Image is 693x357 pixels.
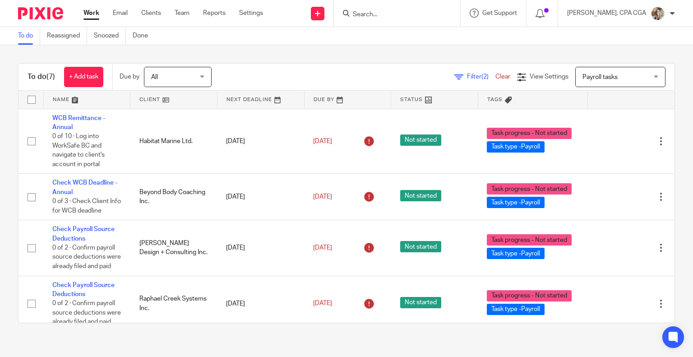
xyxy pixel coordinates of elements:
[217,220,304,276] td: [DATE]
[487,304,545,315] span: Task type -Payroll
[487,197,545,208] span: Task type -Payroll
[582,74,618,80] span: Payroll tasks
[52,133,105,167] span: 0 of 10 · Log into WorkSafe BC and navigate to client's account in portal
[487,183,572,195] span: Task progress - Not started
[487,141,545,153] span: Task type -Payroll
[400,241,441,252] span: Not started
[530,74,568,80] span: View Settings
[313,194,332,200] span: [DATE]
[467,74,495,80] span: Filter
[313,245,332,251] span: [DATE]
[52,115,105,130] a: WCB Remittance - Annual
[130,276,217,331] td: Raphael Creek Systems Inc.
[94,27,126,45] a: Snoozed
[495,74,510,80] a: Clear
[400,134,441,146] span: Not started
[400,297,441,308] span: Not started
[83,9,99,18] a: Work
[130,220,217,276] td: [PERSON_NAME] Design + Consulting Inc.
[52,300,121,325] span: 0 of 2 · Confirm payroll source deductions were already filed and paid
[487,97,503,102] span: Tags
[52,245,121,269] span: 0 of 2 · Confirm payroll source deductions were already filed and paid
[64,67,103,87] a: + Add task
[651,6,665,21] img: Chrissy%20McGale%20Bio%20Pic%201.jpg
[487,128,572,139] span: Task progress - Not started
[175,9,189,18] a: Team
[217,174,304,220] td: [DATE]
[217,109,304,174] td: [DATE]
[130,109,217,174] td: Habitat Marine Ltd.
[203,9,226,18] a: Reports
[52,282,115,297] a: Check Payroll Source Deductions
[217,276,304,331] td: [DATE]
[113,9,128,18] a: Email
[28,72,55,82] h1: To do
[352,11,433,19] input: Search
[313,301,332,307] span: [DATE]
[482,10,517,16] span: Get Support
[313,138,332,144] span: [DATE]
[120,72,139,81] p: Due by
[130,174,217,220] td: Beyond Body Coaching Inc.
[141,9,161,18] a: Clients
[487,290,572,301] span: Task progress - Not started
[47,27,87,45] a: Reassigned
[52,198,121,214] span: 0 of 3 · Check Client Info for WCB deadline
[400,190,441,201] span: Not started
[487,248,545,259] span: Task type -Payroll
[487,234,572,246] span: Task progress - Not started
[18,27,40,45] a: To do
[46,73,55,80] span: (7)
[18,7,63,19] img: Pixie
[481,74,489,80] span: (2)
[52,226,115,241] a: Check Payroll Source Deductions
[133,27,155,45] a: Done
[567,9,646,18] p: [PERSON_NAME], CPA CGA
[52,180,117,195] a: Check WCB Deadline - Annual
[151,74,158,80] span: All
[239,9,263,18] a: Settings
